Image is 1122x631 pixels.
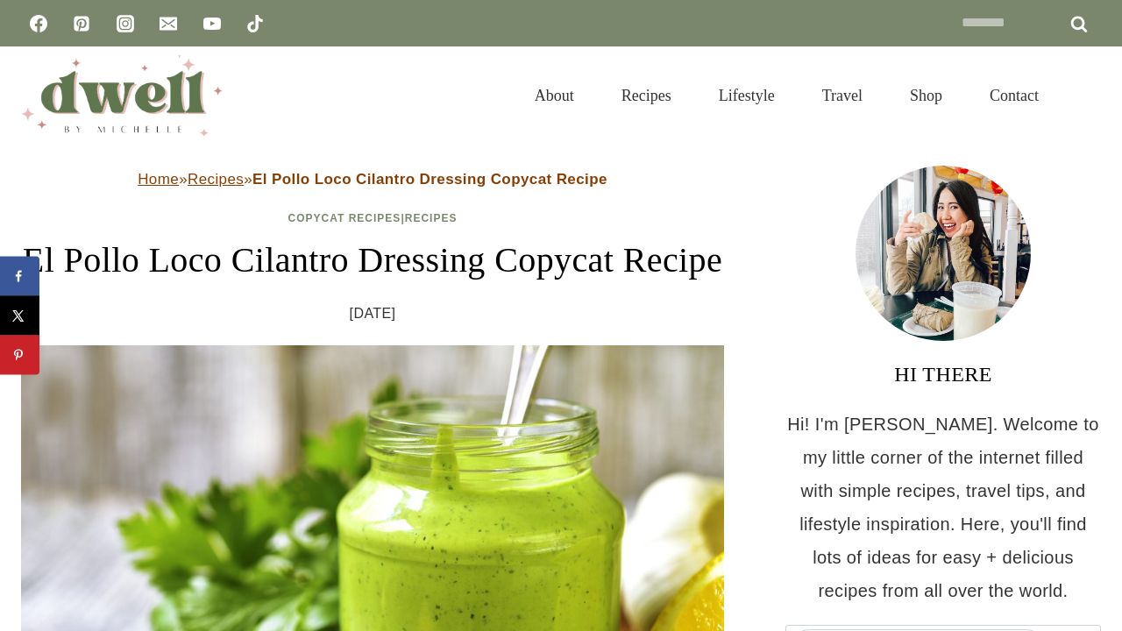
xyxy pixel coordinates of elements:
a: Pinterest [64,6,99,41]
a: Instagram [108,6,143,41]
span: » » [138,171,607,188]
a: YouTube [195,6,230,41]
h3: HI THERE [785,358,1101,390]
nav: Primary Navigation [511,65,1062,126]
img: DWELL by michelle [21,55,223,136]
a: Copycat Recipes [288,212,401,224]
time: [DATE] [350,301,396,327]
h1: El Pollo Loco Cilantro Dressing Copycat Recipe [21,234,724,287]
a: Shop [886,65,966,126]
span: | [288,212,458,224]
a: Recipes [598,65,695,126]
strong: El Pollo Loco Cilantro Dressing Copycat Recipe [252,171,607,188]
a: Email [151,6,186,41]
a: Lifestyle [695,65,799,126]
p: Hi! I'm [PERSON_NAME]. Welcome to my little corner of the internet filled with simple recipes, tr... [785,408,1101,607]
a: About [511,65,598,126]
a: Contact [966,65,1062,126]
a: Home [138,171,179,188]
a: Recipes [405,212,458,224]
a: Facebook [21,6,56,41]
a: Travel [799,65,886,126]
a: Recipes [188,171,244,188]
a: TikTok [238,6,273,41]
button: View Search Form [1071,81,1101,110]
